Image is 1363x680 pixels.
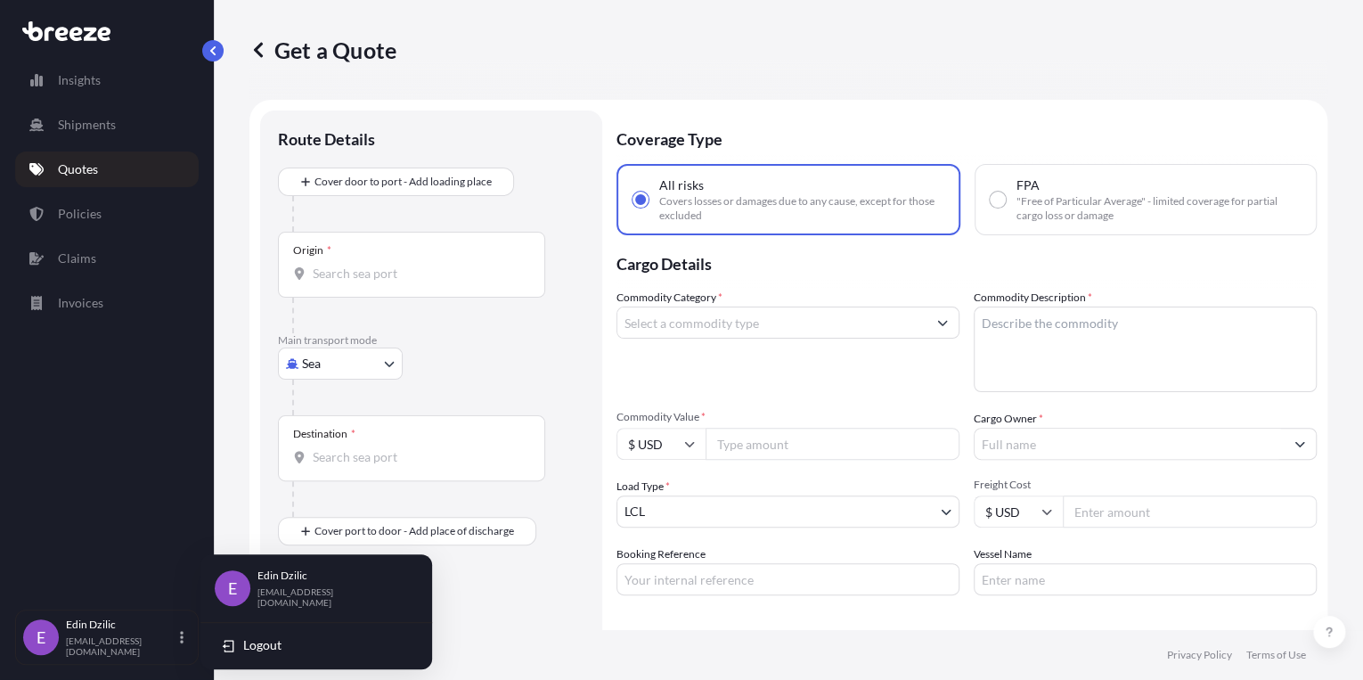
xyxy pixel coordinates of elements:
[1016,194,1302,223] span: "Free of Particular Average" - limited coverage for partial cargo loss or damage
[974,410,1043,428] label: Cargo Owner
[257,569,404,583] p: Edin Dzilic
[278,128,375,150] p: Route Details
[228,579,237,597] span: E
[616,289,722,307] label: Commodity Category
[58,294,103,312] p: Invoices
[66,618,176,632] p: Edin Dzilic
[616,563,959,595] input: Your internal reference
[974,289,1092,307] label: Commodity Description
[15,241,199,276] a: Claims
[706,428,959,460] input: Type amount
[633,192,649,208] input: All risksCovers losses or damages due to any cause, except for those excluded
[659,194,944,223] span: Covers losses or damages due to any cause, except for those excluded
[616,496,959,528] button: LCL
[293,427,355,441] div: Destination
[257,586,404,608] p: [EMAIL_ADDRESS][DOMAIN_NAME]
[616,410,959,424] span: Commodity Value
[616,111,1317,164] p: Coverage Type
[302,355,321,373] span: Sea
[243,636,282,654] span: Logout
[313,448,523,466] input: Destination
[617,307,926,339] input: Select a commodity type
[278,333,584,348] p: Main transport mode
[974,563,1317,595] input: Enter name
[974,545,1032,563] label: Vessel Name
[278,348,403,380] button: Select transport
[66,635,176,657] p: [EMAIL_ADDRESS][DOMAIN_NAME]
[314,522,514,540] span: Cover port to door - Add place of discharge
[313,265,523,283] input: Origin
[1284,428,1316,460] button: Show suggestions
[659,176,704,194] span: All risks
[208,630,425,662] button: Logout
[1167,648,1232,662] a: Privacy Policy
[990,192,1006,208] input: FPA"Free of Particular Average" - limited coverage for partial cargo loss or damage
[616,235,1317,289] p: Cargo Details
[293,243,331,258] div: Origin
[15,62,199,98] a: Insights
[616,478,670,496] span: Load Type
[975,428,1284,460] input: Full name
[616,545,706,563] label: Booking Reference
[249,36,396,64] p: Get a Quote
[278,517,536,545] button: Cover port to door - Add place of discharge
[15,107,199,143] a: Shipments
[1016,176,1040,194] span: FPA
[926,307,959,339] button: Show suggestions
[15,152,199,187] a: Quotes
[58,160,98,178] p: Quotes
[58,116,116,134] p: Shipments
[1246,648,1306,662] a: Terms of Use
[58,250,96,267] p: Claims
[37,628,45,646] span: E
[278,168,514,196] button: Cover door to port - Add loading place
[974,478,1317,492] span: Freight Cost
[15,196,199,232] a: Policies
[58,71,101,89] p: Insights
[58,205,102,223] p: Policies
[1063,496,1317,528] input: Enter amount
[314,173,492,191] span: Cover door to port - Add loading place
[624,503,645,520] span: LCL
[15,285,199,321] a: Invoices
